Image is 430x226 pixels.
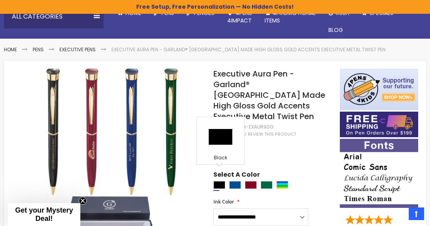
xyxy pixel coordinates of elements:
span: Get your Mystery Deal! [15,206,73,222]
div: Dark Blue [229,181,241,189]
div: All Categories [4,5,104,28]
span: Ink Color [213,198,234,205]
a: 4Pens4impact [221,5,258,29]
a: 4PROMOTIONALITEMS [258,5,322,29]
img: Free shipping on orders over $199 [340,112,418,137]
span: Select A Color [213,170,260,181]
span: Blog [328,26,343,34]
div: Black [213,181,225,189]
div: Assorted [276,181,288,189]
span: Executive Aura Pen - Garland® [GEOGRAPHIC_DATA] Made High Gloss Gold Accents Executive Metal Twis... [213,68,325,122]
div: Dark Green [261,181,272,189]
li: Executive Aura Pen - Garland® [GEOGRAPHIC_DATA] Made High Gloss Gold Accents Executive Metal Twis... [111,47,386,53]
a: Pens [33,46,44,53]
div: Burgundy [245,181,257,189]
span: 4PROMOTIONAL ITEMS [265,9,316,24]
a: Blog [322,22,349,39]
span: 4Pens 4impact [227,9,252,24]
div: Black [199,155,242,162]
div: 4PPCA-EXAUR90G [231,124,274,130]
img: 4pens 4 kids [340,69,418,110]
button: Close teaser [79,197,87,205]
a: Top [409,207,424,220]
img: font-personalization-examples [340,139,418,208]
a: Home [4,46,17,53]
a: Executive Pens [59,46,96,53]
a: Be the first to review this product [213,131,296,137]
div: Get your Mystery Deal!Close teaser [8,203,80,226]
